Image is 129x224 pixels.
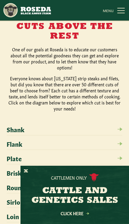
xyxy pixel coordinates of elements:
[48,211,102,215] a: Click Here
[7,213,122,222] a: Loin
[24,168,28,174] button: X
[3,2,51,18] img: https://roseda.com/wp-content/uploads/2021/05/roseda-25-header.png
[6,46,122,70] p: One of our goals at Roseda is to educate our customers about all the potential goodness they can ...
[7,184,122,194] a: Round
[7,140,122,150] a: Flank
[7,155,122,165] a: Plate
[6,75,122,111] p: Everyone knows about [US_STATE] strip steaks and filets, but did you know that there are over 50 ...
[7,169,122,179] a: Brisket
[103,7,114,14] span: MENU
[7,126,122,136] a: Shank
[28,186,121,206] h3: CATTLE AND GENETICS SALES
[7,198,122,208] a: Sirloin
[6,22,122,41] h2: Cuts Above The Rest
[51,174,87,181] p: Cattlemen Only
[89,173,99,181] img: cattle-icon.svg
